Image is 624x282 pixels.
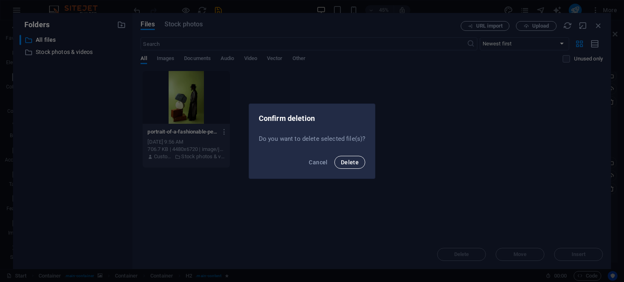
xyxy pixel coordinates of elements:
[341,159,359,166] span: Delete
[305,156,331,169] button: Cancel
[334,156,365,169] button: Delete
[259,135,366,143] p: Do you want to delete selected file(s)?
[259,114,366,123] h2: Confirm deletion
[309,159,327,166] span: Cancel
